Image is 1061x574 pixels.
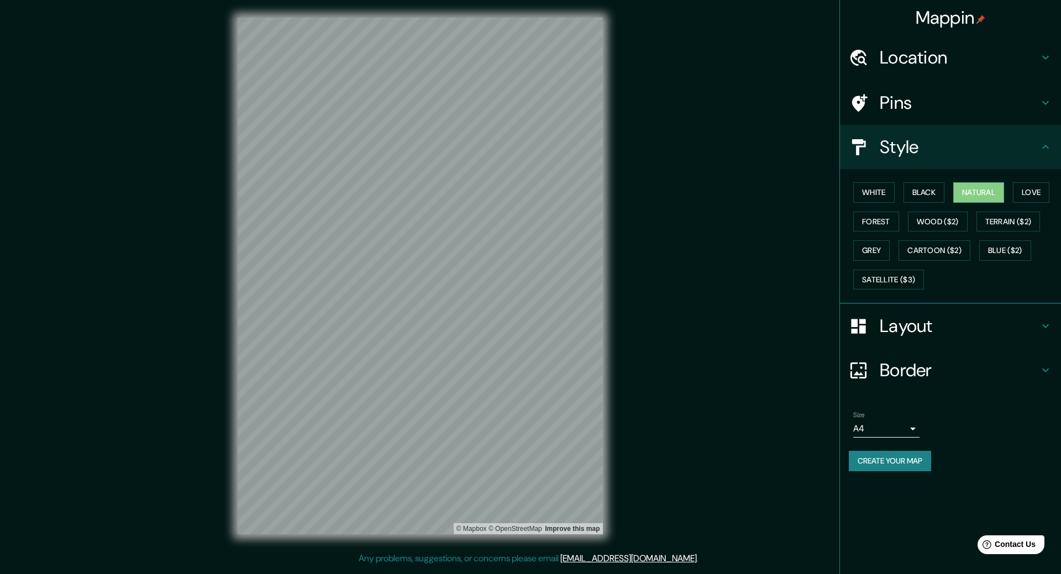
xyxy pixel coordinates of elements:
[853,410,865,420] label: Size
[359,552,698,565] p: Any problems, suggestions, or concerns please email .
[880,136,1039,158] h4: Style
[698,552,700,565] div: .
[853,240,890,261] button: Grey
[545,525,600,533] a: Map feedback
[904,182,945,203] button: Black
[238,18,603,534] canvas: Map
[916,7,986,29] h4: Mappin
[840,81,1061,125] div: Pins
[840,304,1061,348] div: Layout
[976,15,985,24] img: pin-icon.png
[853,420,920,438] div: A4
[1013,182,1049,203] button: Love
[963,531,1049,562] iframe: Help widget launcher
[953,182,1004,203] button: Natural
[489,525,542,533] a: OpenStreetMap
[979,240,1031,261] button: Blue ($2)
[899,240,970,261] button: Cartoon ($2)
[880,92,1039,114] h4: Pins
[840,35,1061,80] div: Location
[908,212,968,232] button: Wood ($2)
[840,348,1061,392] div: Border
[560,552,697,564] a: [EMAIL_ADDRESS][DOMAIN_NAME]
[880,359,1039,381] h4: Border
[700,552,702,565] div: .
[880,46,1039,69] h4: Location
[840,125,1061,169] div: Style
[880,315,1039,337] h4: Layout
[853,182,895,203] button: White
[853,270,924,290] button: Satellite ($3)
[976,212,1041,232] button: Terrain ($2)
[853,212,899,232] button: Forest
[456,525,487,533] a: Mapbox
[849,451,931,471] button: Create your map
